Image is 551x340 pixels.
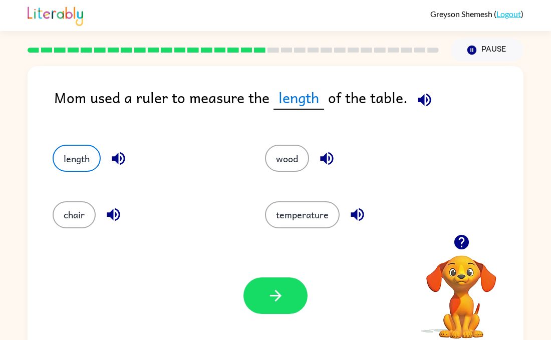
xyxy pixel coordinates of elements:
[411,240,511,340] video: Your browser must support playing .mp4 files to use Literably. Please try using another browser.
[53,145,101,172] button: length
[265,201,340,228] button: temperature
[28,4,83,26] img: Literably
[54,86,523,125] div: Mom used a ruler to measure the of the table.
[496,9,521,19] a: Logout
[451,39,523,62] button: Pause
[430,9,523,19] div: ( )
[430,9,494,19] span: Greyson Shemesh
[53,201,96,228] button: chair
[273,86,324,110] span: length
[265,145,309,172] button: wood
